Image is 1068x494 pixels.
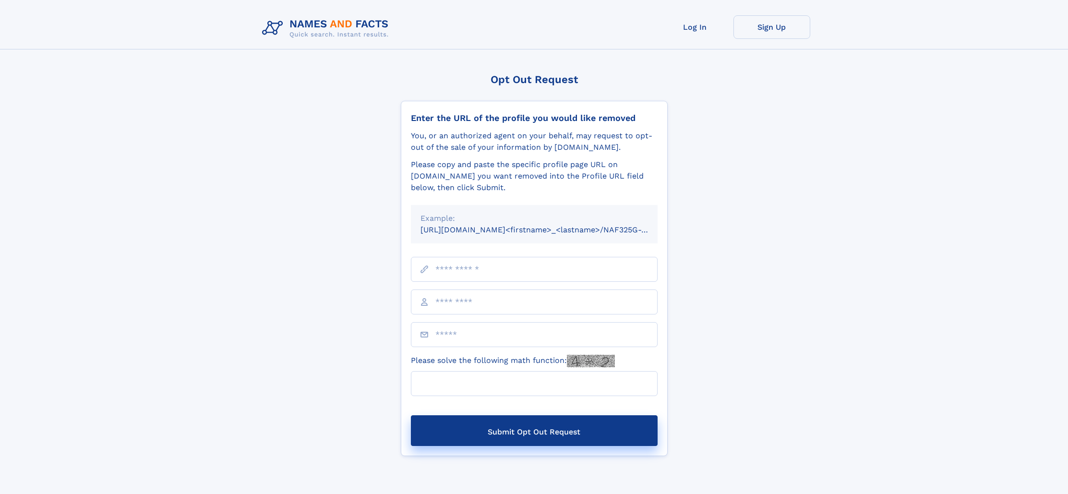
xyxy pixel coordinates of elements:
div: You, or an authorized agent on your behalf, may request to opt-out of the sale of your informatio... [411,130,658,153]
img: Logo Names and Facts [258,15,396,41]
div: Example: [420,213,648,224]
a: Log In [657,15,733,39]
div: Opt Out Request [401,73,668,85]
a: Sign Up [733,15,810,39]
button: Submit Opt Out Request [411,415,658,446]
label: Please solve the following math function: [411,355,615,367]
small: [URL][DOMAIN_NAME]<firstname>_<lastname>/NAF325G-xxxxxxxx [420,225,676,234]
div: Enter the URL of the profile you would like removed [411,113,658,123]
div: Please copy and paste the specific profile page URL on [DOMAIN_NAME] you want removed into the Pr... [411,159,658,193]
